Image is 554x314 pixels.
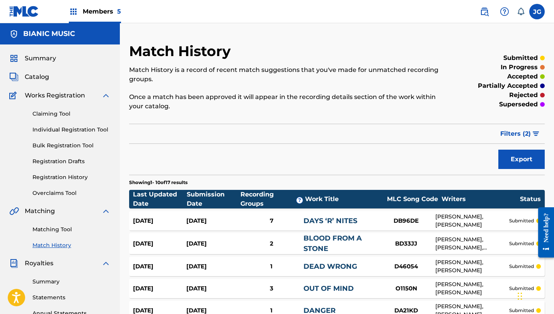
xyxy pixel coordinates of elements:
div: Drag [518,285,522,308]
span: Catalog [25,72,49,82]
p: rejected [509,90,538,100]
div: [PERSON_NAME], [PERSON_NAME], [PERSON_NAME], [PERSON_NAME] [435,236,509,252]
a: BLOOD FROM A STONE [303,234,362,253]
p: submitted [509,217,534,224]
img: Accounts [9,29,19,39]
div: 7 [240,217,303,225]
div: [DATE] [186,284,240,293]
img: expand [101,259,111,268]
div: 2 [240,239,303,248]
p: submitted [509,285,534,292]
a: Match History [32,241,111,249]
div: 1 [240,262,303,271]
img: Top Rightsholders [69,7,78,16]
img: Summary [9,54,19,63]
a: DEAD WRONG [303,262,357,271]
span: Royalties [25,259,53,268]
p: Showing 1 - 10 of 17 results [129,179,188,186]
iframe: Resource Center [532,201,554,263]
div: [DATE] [186,239,240,248]
p: superseded [499,100,538,109]
p: partially accepted [478,81,538,90]
img: Matching [9,206,19,216]
a: Overclaims Tool [32,189,111,197]
p: Match History is a record of recent match suggestions that you've made for unmatched recording gr... [129,65,449,84]
div: Notifications [517,8,525,15]
div: [PERSON_NAME], [PERSON_NAME] [435,258,509,275]
a: SummarySummary [9,54,56,63]
p: in progress [501,63,538,72]
button: Filters (2) [496,124,545,143]
a: Individual Registration Tool [32,126,111,134]
a: Matching Tool [32,225,111,234]
div: Help [497,4,512,19]
a: Statements [32,294,111,302]
a: CatalogCatalog [9,72,49,82]
a: OUT OF MIND [303,284,354,293]
img: search [480,7,489,16]
a: Summary [32,278,111,286]
div: BD33JJ [377,239,435,248]
img: MLC Logo [9,6,39,17]
div: Recording Groups [240,190,305,208]
span: Matching [25,206,55,216]
div: [DATE] [186,217,240,225]
span: ? [297,197,303,203]
p: Once a match has been approved it will appear in the recording details section of the work within... [129,92,449,111]
div: [DATE] [186,262,240,271]
div: DB96DE [377,217,435,225]
h2: Match History [129,43,235,60]
div: User Menu [529,4,545,19]
div: Writers [441,195,520,204]
div: [DATE] [133,284,186,293]
div: Work Title [305,195,384,204]
img: help [500,7,509,16]
img: Works Registration [9,91,19,100]
div: [PERSON_NAME], [PERSON_NAME] [435,280,509,297]
img: expand [101,91,111,100]
span: Filters ( 2 ) [500,129,531,138]
a: Public Search [477,4,492,19]
img: filter [533,131,539,136]
div: D46054 [377,262,435,271]
img: expand [101,206,111,216]
p: submitted [509,240,534,247]
p: submitted [509,263,534,270]
div: [DATE] [133,262,186,271]
div: 3 [240,284,303,293]
div: MLC Song Code [384,195,441,204]
span: Members [83,7,121,16]
span: Works Registration [25,91,85,100]
div: [PERSON_NAME], [PERSON_NAME] [435,213,509,229]
div: Status [520,195,541,204]
div: Last Updated Date [133,190,187,208]
p: submitted [503,53,538,63]
span: 5 [117,8,121,15]
a: Bulk Registration Tool [32,142,111,150]
div: Submission Date [187,190,240,208]
button: Export [498,150,545,169]
div: [DATE] [133,217,186,225]
img: Royalties [9,259,19,268]
iframe: Chat Widget [515,277,554,314]
div: [DATE] [133,239,186,248]
span: Summary [25,54,56,63]
a: DAYS ‘R’ NITES [303,217,357,225]
h5: BIANIC MUSIC [23,29,75,38]
p: accepted [507,72,538,81]
a: Registration Drafts [32,157,111,166]
div: O1150N [377,284,435,293]
a: Claiming Tool [32,110,111,118]
p: submitted [509,307,534,314]
img: Catalog [9,72,19,82]
a: Registration History [32,173,111,181]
